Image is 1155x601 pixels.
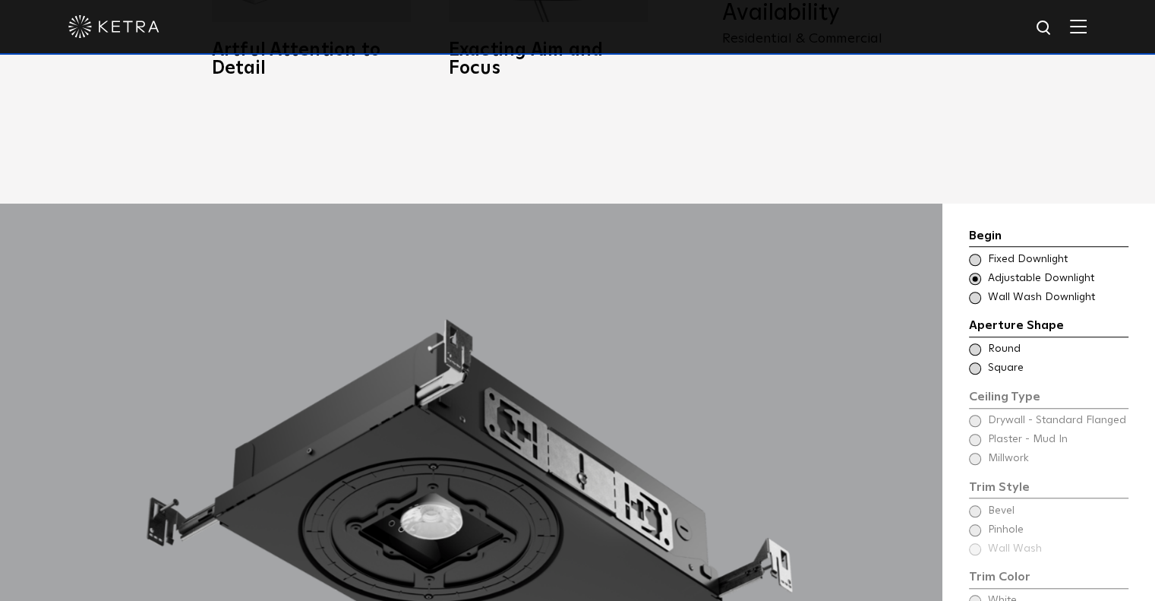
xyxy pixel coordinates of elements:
[969,316,1128,337] div: Aperture Shape
[988,271,1127,286] span: Adjustable Downlight
[988,290,1127,305] span: Wall Wash Downlight
[212,41,411,77] h3: Artful Attention to Detail
[988,361,1127,376] span: Square
[68,15,159,38] img: ketra-logo-2019-white
[1070,19,1087,33] img: Hamburger%20Nav.svg
[449,41,648,77] h3: Exacting Aim and Focus
[988,252,1127,267] span: Fixed Downlight
[969,226,1128,248] div: Begin
[1035,19,1054,38] img: search icon
[988,342,1127,357] span: Round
